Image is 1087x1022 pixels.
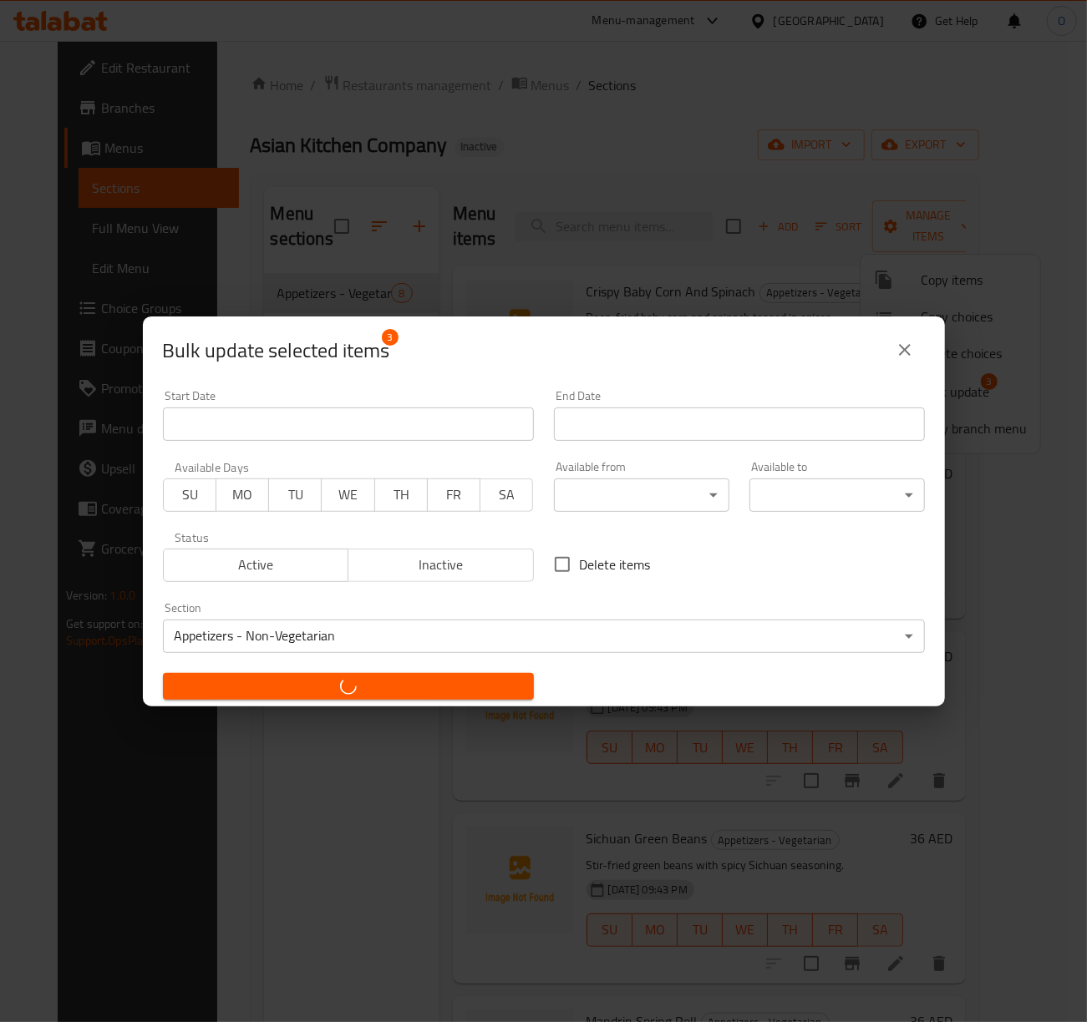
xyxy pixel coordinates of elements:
span: SU [170,483,210,507]
div: ​ [554,478,729,512]
span: Delete items [580,554,651,574]
div: Appetizers - Non-Vegetarian [163,620,925,653]
span: TH [382,483,421,507]
span: WE [328,483,368,507]
span: 3 [382,329,399,346]
span: SA [487,483,526,507]
button: Inactive [348,549,534,582]
button: TH [374,478,428,512]
span: TU [276,483,315,507]
div: ​ [749,478,925,512]
button: MO [216,478,269,512]
span: MO [223,483,262,507]
button: TU [268,478,322,512]
button: Active [163,549,349,582]
button: SU [163,478,216,512]
button: FR [427,478,480,512]
button: WE [321,478,374,512]
span: Inactive [355,553,527,577]
span: Active [170,553,343,577]
button: SA [480,478,533,512]
span: Selected items count [163,337,390,364]
span: FR [434,483,474,507]
button: close [885,330,925,370]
